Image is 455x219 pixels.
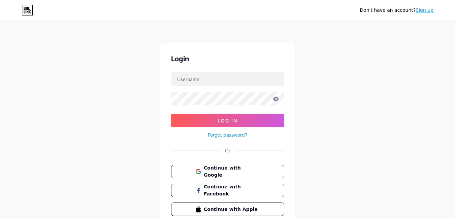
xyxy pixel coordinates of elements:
[171,114,284,127] button: Log In
[171,165,284,178] button: Continue with Google
[225,147,230,154] div: Or
[171,54,284,64] div: Login
[204,206,259,213] span: Continue with Apple
[416,7,433,13] a: Sign up
[204,183,259,197] span: Continue with Facebook
[171,184,284,197] button: Continue with Facebook
[204,165,259,179] span: Continue with Google
[360,7,433,14] div: Don't have an account?
[218,118,237,123] span: Log In
[171,203,284,216] button: Continue with Apple
[208,131,247,138] a: Forgot password?
[171,72,284,86] input: Username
